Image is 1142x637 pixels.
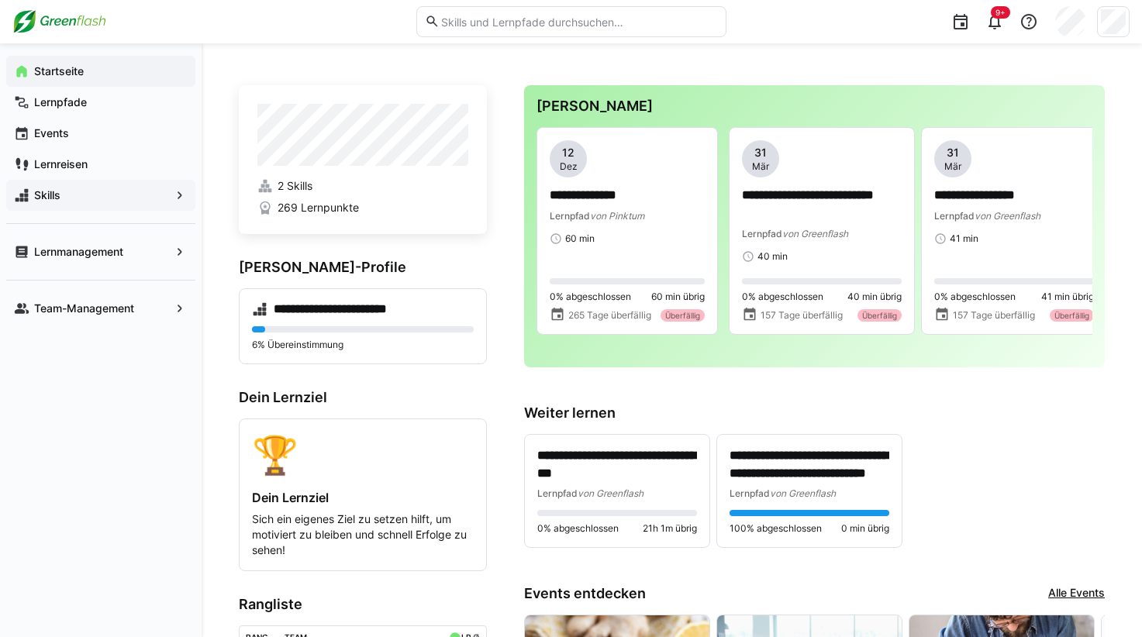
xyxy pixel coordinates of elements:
span: von Greenflash [782,228,848,239]
p: 6% Übereinstimmung [252,339,474,351]
span: 40 min [757,250,788,263]
input: Skills und Lernpfade durchsuchen… [440,15,717,29]
span: 40 min übrig [847,291,902,303]
h3: Events entdecken [524,585,646,602]
h3: Weiter lernen [524,405,1105,422]
h3: [PERSON_NAME] [536,98,1092,115]
span: 9+ [995,8,1006,17]
span: Lernpfad [537,487,578,499]
span: 269 Lernpunkte [278,200,359,215]
span: 0 min übrig [841,522,889,535]
span: 2 Skills [278,178,312,194]
span: 31 [947,145,959,160]
div: 🏆 [252,432,474,477]
h3: Rangliste [239,596,487,613]
span: 21h 1m übrig [643,522,697,535]
span: von Pinktum [590,210,644,222]
span: Lernpfad [550,210,590,222]
span: 0% abgeschlossen [934,291,1016,303]
a: Alle Events [1048,585,1105,602]
span: 60 min [565,232,595,245]
div: Überfällig [1050,309,1094,322]
span: Dez [560,160,578,173]
span: 157 Tage überfällig [953,309,1035,322]
div: Überfällig [857,309,902,322]
span: Lernpfad [742,228,782,239]
span: 60 min übrig [651,291,705,303]
h3: [PERSON_NAME]-Profile [239,259,487,276]
span: 41 min [950,232,978,245]
span: 157 Tage überfällig [761,309,843,322]
span: 12 [562,145,574,160]
span: 31 [754,145,767,160]
span: Mär [752,160,769,173]
span: 0% abgeschlossen [742,291,823,303]
span: von Greenflash [578,487,643,499]
span: 265 Tage überfällig [568,309,651,322]
a: 2 Skills [257,178,468,194]
span: 41 min übrig [1041,291,1094,303]
span: Lernpfad [730,487,770,499]
h3: Dein Lernziel [239,389,487,406]
span: Lernpfad [934,210,975,222]
div: Überfällig [661,309,705,322]
span: 0% abgeschlossen [537,522,619,535]
span: 0% abgeschlossen [550,291,631,303]
span: von Greenflash [975,210,1040,222]
h4: Dein Lernziel [252,490,474,505]
span: Mär [944,160,961,173]
span: von Greenflash [770,487,836,499]
p: Sich ein eigenes Ziel zu setzen hilft, um motiviert zu bleiben und schnell Erfolge zu sehen! [252,511,474,558]
span: 100% abgeschlossen [730,522,822,535]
